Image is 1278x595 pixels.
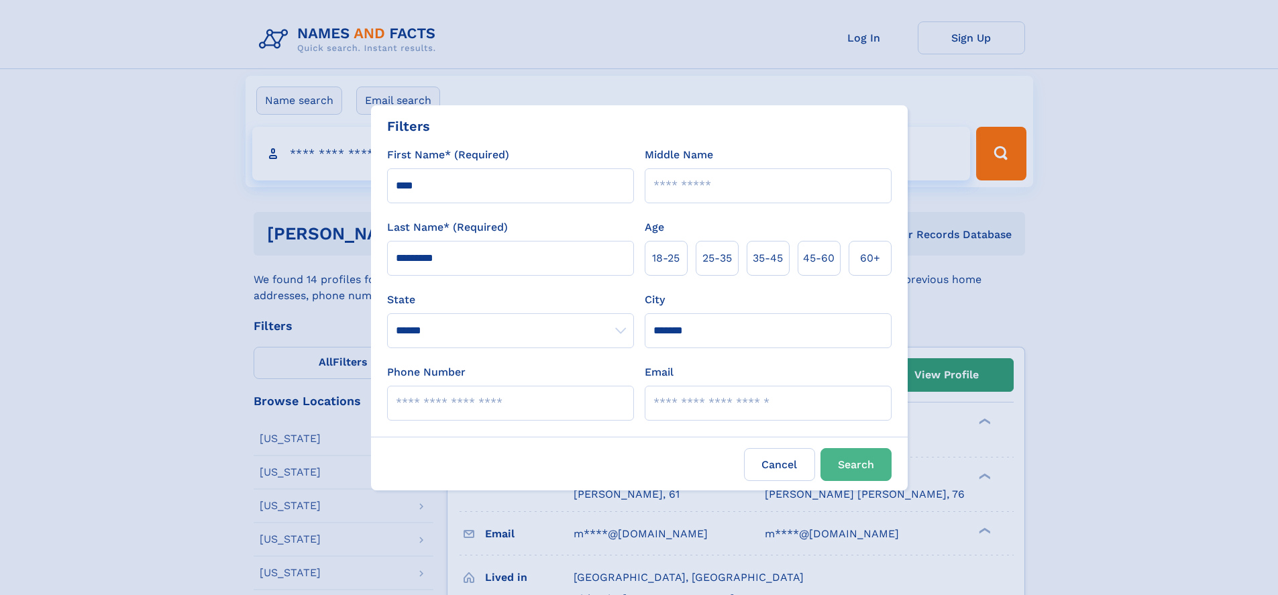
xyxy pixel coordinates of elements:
span: 60+ [860,250,880,266]
label: Email [645,364,674,380]
label: Cancel [744,448,815,481]
label: City [645,292,665,308]
label: Age [645,219,664,235]
label: Middle Name [645,147,713,163]
button: Search [820,448,892,481]
label: First Name* (Required) [387,147,509,163]
label: Last Name* (Required) [387,219,508,235]
label: State [387,292,634,308]
span: 45‑60 [803,250,835,266]
span: 18‑25 [652,250,680,266]
span: 35‑45 [753,250,783,266]
label: Phone Number [387,364,466,380]
div: Filters [387,116,430,136]
span: 25‑35 [702,250,732,266]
